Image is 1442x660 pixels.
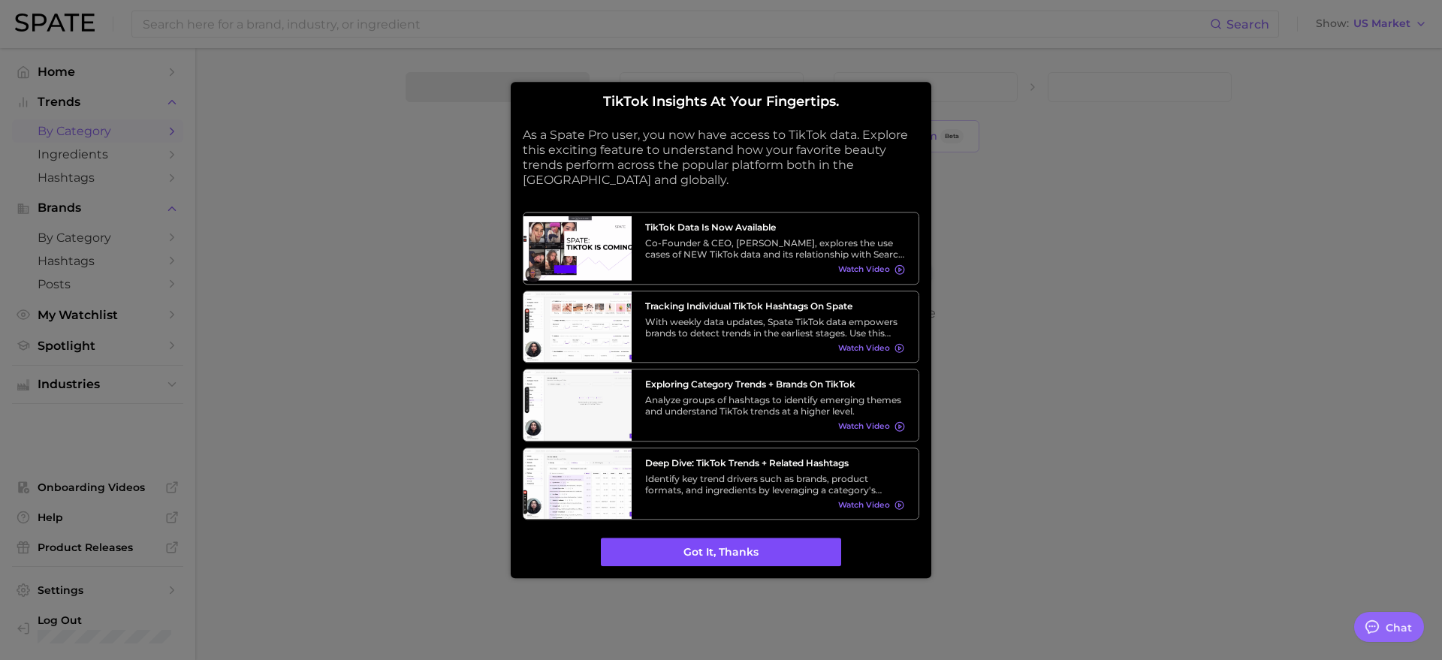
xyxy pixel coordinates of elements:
[601,538,841,567] button: Got it, thanks
[645,394,905,417] div: Analyze groups of hashtags to identify emerging themes and understand TikTok trends at a higher l...
[645,457,905,469] h3: Deep Dive: TikTok Trends + Related Hashtags
[523,291,919,363] a: Tracking Individual TikTok Hashtags on SpateWith weekly data updates, Spate TikTok data empowers ...
[523,94,919,110] h2: TikTok insights at your fingertips.
[645,316,905,339] div: With weekly data updates, Spate TikTok data empowers brands to detect trends in the earliest stag...
[645,473,905,496] div: Identify key trend drivers such as brands, product formats, and ingredients by leveraging a categ...
[523,369,919,442] a: Exploring Category Trends + Brands on TikTokAnalyze groups of hashtags to identify emerging theme...
[645,222,905,233] h3: TikTok data is now available
[838,422,890,432] span: Watch Video
[523,128,919,188] p: As a Spate Pro user, you now have access to TikTok data. Explore this exciting feature to underst...
[645,237,905,260] div: Co-Founder & CEO, [PERSON_NAME], explores the use cases of NEW TikTok data and its relationship w...
[838,343,890,353] span: Watch Video
[838,265,890,275] span: Watch Video
[645,300,905,312] h3: Tracking Individual TikTok Hashtags on Spate
[523,448,919,520] a: Deep Dive: TikTok Trends + Related HashtagsIdentify key trend drivers such as brands, product for...
[523,212,919,285] a: TikTok data is now availableCo-Founder & CEO, [PERSON_NAME], explores the use cases of NEW TikTok...
[645,378,905,390] h3: Exploring Category Trends + Brands on TikTok
[838,500,890,510] span: Watch Video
